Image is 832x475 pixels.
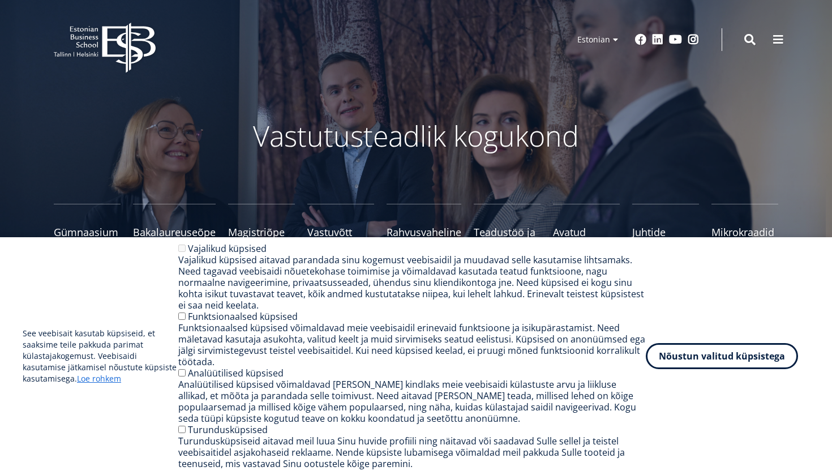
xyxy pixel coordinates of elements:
[188,310,298,323] label: Funktsionaalsed küpsised
[178,379,646,424] div: Analüütilised küpsised võimaldavad [PERSON_NAME] kindlaks meie veebisaidi külastuste arvu ja liik...
[387,204,461,249] a: Rahvusvaheline kogemus
[188,423,268,436] label: Turundusküpsised
[632,226,699,249] span: Juhtide koolitus
[669,34,682,45] a: Youtube
[178,254,646,311] div: Vajalikud küpsised aitavad parandada sinu kogemust veebisaidil ja muudavad selle kasutamise lihts...
[711,204,778,249] a: Mikrokraadid
[178,322,646,367] div: Funktsionaalsed küpsised võimaldavad meie veebisaidil erinevaid funktsioone ja isikupärastamist. ...
[553,204,620,249] a: Avatud Ülikool
[474,204,541,249] a: Teadustöö ja doktoriõpe
[228,226,295,238] span: Magistriõpe
[652,34,663,45] a: Linkedin
[387,226,461,249] span: Rahvusvaheline kogemus
[688,34,699,45] a: Instagram
[54,204,121,249] a: Gümnaasium
[553,226,620,249] span: Avatud Ülikool
[54,226,121,238] span: Gümnaasium
[632,204,699,249] a: Juhtide koolitus
[307,204,374,249] a: Vastuvõtt ülikooli
[23,328,178,384] p: See veebisait kasutab küpsiseid, et saaksime teile pakkuda parimat külastajakogemust. Veebisaidi ...
[228,204,295,249] a: Magistriõpe
[307,226,374,249] span: Vastuvõtt ülikooli
[116,119,716,153] p: Vastutusteadlik kogukond
[474,226,541,249] span: Teadustöö ja doktoriõpe
[711,226,778,238] span: Mikrokraadid
[188,367,284,379] label: Analüütilised küpsised
[635,34,646,45] a: Facebook
[77,373,121,384] a: Loe rohkem
[188,242,267,255] label: Vajalikud küpsised
[646,343,798,369] button: Nõustun valitud küpsistega
[133,226,216,238] span: Bakalaureuseõpe
[133,204,216,249] a: Bakalaureuseõpe
[178,435,646,469] div: Turundusküpsiseid aitavad meil luua Sinu huvide profiili ning näitavad või saadavad Sulle sellel ...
